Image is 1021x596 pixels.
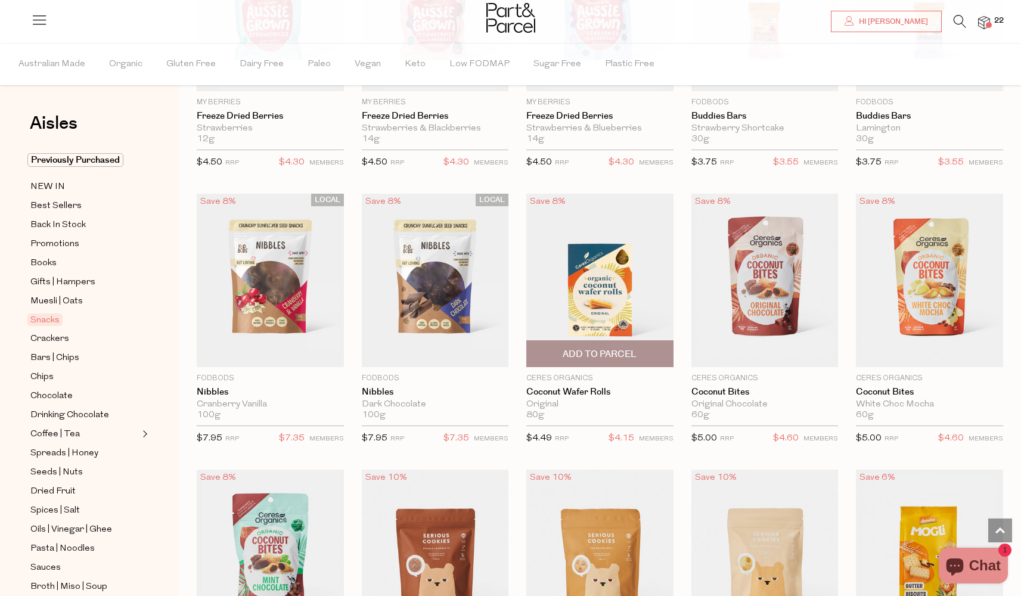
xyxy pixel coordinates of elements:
span: $7.35 [279,431,305,446]
span: Low FODMAP [449,44,510,85]
a: Drinking Chocolate [30,408,139,423]
a: Coconut Bites [691,387,839,398]
span: 60g [691,410,709,421]
p: Ceres Organics [856,373,1003,384]
span: 22 [991,15,1007,26]
button: Expand/Collapse Coffee | Tea [139,427,148,441]
a: Bars | Chips [30,350,139,365]
a: Spices | Salt [30,503,139,518]
small: RRP [885,436,898,442]
span: Aisles [30,110,77,136]
span: $4.60 [773,431,799,446]
span: Seeds | Nuts [30,465,83,480]
div: Save 8% [362,194,405,210]
a: Buddies Bars [856,111,1003,122]
span: Spices | Salt [30,504,80,518]
span: Vegan [355,44,381,85]
a: Back In Stock [30,218,139,232]
button: Add To Parcel [526,340,674,367]
span: Pasta | Noodles [30,542,95,556]
span: $5.00 [691,434,717,443]
a: Oils | Vinegar | Ghee [30,522,139,537]
span: Back In Stock [30,218,86,232]
div: Strawberries & Blackberries [362,123,509,134]
img: Coconut Wafer Rolls [526,194,674,367]
div: Cranberry Vanilla [197,399,344,410]
span: $4.60 [938,431,964,446]
div: Strawberries [197,123,344,134]
a: Snacks [30,313,139,327]
span: LOCAL [476,194,508,206]
span: $4.30 [279,155,305,170]
span: Gifts | Hampers [30,275,95,290]
span: Previously Purchased [27,153,123,167]
div: Original [526,399,674,410]
span: 14g [362,134,380,145]
span: 30g [691,134,709,145]
div: Save 8% [197,194,240,210]
small: RRP [225,436,239,442]
small: RRP [720,160,734,166]
div: Save 6% [856,470,899,486]
p: Fodbods [856,97,1003,108]
p: Ceres Organics [691,373,839,384]
a: NEW IN [30,179,139,194]
span: Chocolate [30,389,73,403]
a: Books [30,256,139,271]
span: 60g [856,410,874,421]
a: Chips [30,370,139,384]
span: $4.30 [443,155,469,170]
span: $4.50 [526,158,552,167]
span: Keto [405,44,426,85]
a: Chocolate [30,389,139,403]
span: Add To Parcel [563,348,637,361]
a: Buddies Bars [691,111,839,122]
p: Fodbods [362,373,509,384]
span: $7.35 [443,431,469,446]
p: My Berries [197,97,344,108]
img: Coconut Bites [691,194,839,367]
a: Freeze Dried Berries [362,111,509,122]
a: Crackers [30,331,139,346]
a: Spreads | Honey [30,446,139,461]
span: Sugar Free [533,44,581,85]
div: Save 10% [526,470,575,486]
span: 30g [856,134,874,145]
a: 22 [978,16,990,29]
img: Nibbles [197,194,344,367]
div: Save 8% [526,194,569,210]
a: Coconut Wafer Rolls [526,387,674,398]
span: Dried Fruit [30,485,76,499]
a: Sauces [30,560,139,575]
span: Sauces [30,561,61,575]
small: RRP [555,436,569,442]
div: Strawberry Shortcake [691,123,839,134]
img: Nibbles [362,194,509,367]
span: 100g [197,410,221,421]
small: MEMBERS [309,160,344,166]
a: Gifts | Hampers [30,275,139,290]
small: MEMBERS [309,436,344,442]
span: 14g [526,134,544,145]
span: Paleo [308,44,331,85]
small: RRP [555,160,569,166]
a: Aisles [30,114,77,144]
span: Chips [30,370,54,384]
span: $3.55 [938,155,964,170]
span: $3.75 [856,158,882,167]
a: Hi [PERSON_NAME] [831,11,942,32]
span: NEW IN [30,180,65,194]
span: Snacks [27,313,63,326]
span: Gluten Free [166,44,216,85]
a: Promotions [30,237,139,252]
span: 100g [362,410,386,421]
div: Save 10% [691,470,740,486]
a: Coffee | Tea [30,427,139,442]
span: $4.50 [362,158,387,167]
a: Coconut Bites [856,387,1003,398]
span: $4.50 [197,158,222,167]
small: MEMBERS [474,160,508,166]
small: MEMBERS [803,160,838,166]
a: Nibbles [197,387,344,398]
span: Organic [109,44,142,85]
